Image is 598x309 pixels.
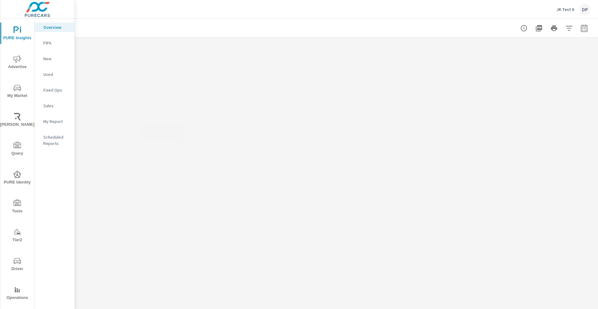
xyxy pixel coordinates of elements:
button: Apply Filters [563,22,575,35]
p: JK Test 6 [557,7,574,12]
p: Scheduled Reports [43,134,69,147]
span: Operations [2,286,32,301]
button: Select Date Range [578,22,590,35]
span: PURE Identity [2,171,32,186]
div: PIPA [35,38,74,48]
p: Used [43,71,69,77]
p: PIPA [43,40,69,46]
div: My Report [35,117,74,126]
span: Driver [2,257,32,273]
div: New [35,54,74,63]
p: New [43,56,69,62]
div: Scheduled Reports [35,132,74,148]
button: "Export Report to PDF" [533,22,545,35]
span: My Market [2,84,32,99]
span: Tier2 [2,228,32,244]
span: PURE Insights [2,26,32,42]
p: My Report [43,118,69,125]
p: Overview [43,24,69,30]
button: Print Report [548,22,560,35]
p: Sales [43,103,69,109]
span: [PERSON_NAME] [2,113,32,128]
div: DP [579,4,590,15]
span: Advertise [2,55,32,71]
div: Sales [35,101,74,110]
span: Query [2,142,32,157]
div: Fixed Ops [35,85,74,95]
p: Fixed Ops [43,87,69,93]
span: Tools [2,200,32,215]
div: Used [35,70,74,79]
div: Overview [35,23,74,32]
